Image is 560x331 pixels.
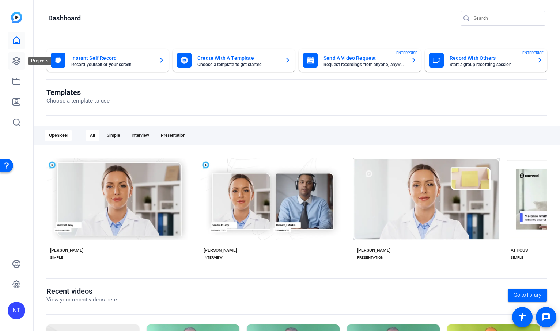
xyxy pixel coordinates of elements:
div: SIMPLE [511,255,523,261]
div: SIMPLE [50,255,63,261]
span: Go to library [514,291,541,299]
button: Send A Video RequestRequest recordings from anyone, anywhereENTERPRISE [299,49,421,72]
mat-card-subtitle: Record yourself or your screen [71,62,153,67]
div: PRESENTATION [357,255,383,261]
div: Simple [102,130,124,141]
h1: Recent videos [46,287,117,296]
img: blue-gradient.svg [11,12,22,23]
div: [PERSON_NAME] [204,247,237,253]
span: ENTERPRISE [396,50,417,55]
mat-card-subtitle: Request recordings from anyone, anywhere [323,62,405,67]
mat-card-title: Instant Self Record [71,54,153,62]
div: INTERVIEW [204,255,223,261]
h1: Templates [46,88,110,97]
p: Choose a template to use [46,97,110,105]
div: Presentation [156,130,190,141]
h1: Dashboard [48,14,81,23]
mat-icon: accessibility [518,313,527,322]
div: NT [8,302,25,319]
mat-card-title: Record With Others [450,54,531,62]
div: ATTICUS [511,247,528,253]
div: All [86,130,99,141]
span: ENTERPRISE [522,50,544,55]
div: OpenReel [45,130,72,141]
button: Instant Self RecordRecord yourself or your screen [46,49,169,72]
div: [PERSON_NAME] [357,247,390,253]
mat-card-title: Create With A Template [197,54,279,62]
button: Record With OthersStart a group recording sessionENTERPRISE [425,49,547,72]
mat-card-title: Send A Video Request [323,54,405,62]
mat-icon: message [542,313,550,322]
a: Go to library [508,289,547,302]
button: Create With A TemplateChoose a template to get started [173,49,295,72]
div: Projects [28,57,51,65]
input: Search [474,14,540,23]
mat-card-subtitle: Choose a template to get started [197,62,279,67]
div: Interview [127,130,154,141]
mat-card-subtitle: Start a group recording session [450,62,531,67]
div: [PERSON_NAME] [50,247,83,253]
p: View your recent videos here [46,296,117,304]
